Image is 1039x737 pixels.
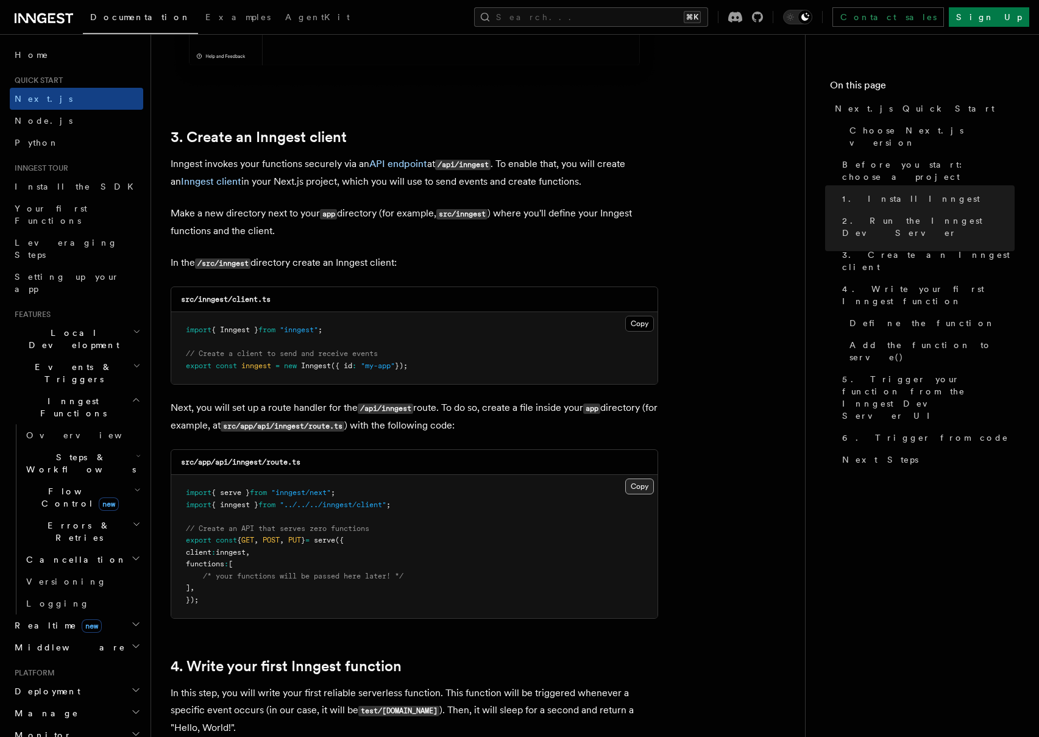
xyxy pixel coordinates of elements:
[830,78,1015,98] h4: On this page
[314,536,335,544] span: serve
[386,500,391,509] span: ;
[15,94,73,104] span: Next.js
[21,480,143,514] button: Flow Controlnew
[10,163,68,173] span: Inngest tour
[10,361,133,385] span: Events & Triggers
[288,536,301,544] span: PUT
[181,458,300,466] code: src/app/api/inngest/route.ts
[783,10,812,24] button: Toggle dark mode
[830,98,1015,119] a: Next.js Quick Start
[849,317,995,329] span: Define the function
[21,593,143,614] a: Logging
[10,310,51,319] span: Features
[186,524,369,533] span: // Create an API that serves zero functions
[842,454,918,466] span: Next Steps
[216,536,237,544] span: const
[246,548,250,557] span: ,
[10,88,143,110] a: Next.js
[842,249,1015,273] span: 3. Create an Inngest client
[583,404,600,414] code: app
[250,488,267,497] span: from
[10,266,143,300] a: Setting up your app
[10,356,143,390] button: Events & Triggers
[171,254,658,272] p: In the directory create an Inngest client:
[15,272,119,294] span: Setting up your app
[211,548,216,557] span: :
[684,11,701,23] kbd: ⌘K
[186,560,224,568] span: functions
[15,182,141,191] span: Install the SDK
[263,536,280,544] span: POST
[842,283,1015,307] span: 4. Write your first Inngest function
[10,198,143,232] a: Your first Functions
[10,680,143,702] button: Deployment
[320,209,337,219] code: app
[305,536,310,544] span: =
[171,155,658,190] p: Inngest invokes your functions securely via an at . To enable that, you will create an in your Ne...
[205,12,271,22] span: Examples
[211,500,258,509] span: { inngest }
[10,685,80,697] span: Deployment
[82,619,102,633] span: new
[15,238,118,260] span: Leveraging Steps
[171,658,402,675] a: 4. Write your first Inngest function
[10,44,143,66] a: Home
[837,427,1015,449] a: 6. Trigger from code
[845,119,1015,154] a: Choose Next.js version
[358,404,413,414] code: /api/inngest
[280,536,284,544] span: ,
[21,549,143,571] button: Cancellation
[369,158,427,169] a: API endpoint
[285,12,350,22] span: AgentKit
[625,479,654,494] button: Copy
[15,49,49,61] span: Home
[186,349,378,358] span: // Create a client to send and receive events
[278,4,357,33] a: AgentKit
[216,361,237,370] span: const
[10,176,143,198] a: Install the SDK
[83,4,198,34] a: Documentation
[241,361,271,370] span: inngest
[842,373,1015,422] span: 5. Trigger your function from the Inngest Dev Server UI
[258,326,275,334] span: from
[10,636,143,658] button: Middleware
[211,488,250,497] span: { serve }
[837,154,1015,188] a: Before you start: choose a project
[21,424,143,446] a: Overview
[171,205,658,240] p: Make a new directory next to your directory (for example, ) where you'll define your Inngest func...
[21,519,132,544] span: Errors & Retries
[10,132,143,154] a: Python
[10,322,143,356] button: Local Development
[216,548,246,557] span: inngest
[241,536,254,544] span: GET
[10,110,143,132] a: Node.js
[181,176,241,187] a: Inngest client
[186,361,211,370] span: export
[190,583,194,592] span: ,
[835,102,995,115] span: Next.js Quick Start
[837,278,1015,312] a: 4. Write your first Inngest function
[949,7,1029,27] a: Sign Up
[837,449,1015,471] a: Next Steps
[10,707,79,719] span: Manage
[15,116,73,126] span: Node.js
[15,138,59,148] span: Python
[99,497,119,511] span: new
[10,619,102,632] span: Realtime
[352,361,356,370] span: :
[625,316,654,332] button: Copy
[198,4,278,33] a: Examples
[331,361,352,370] span: ({ id
[90,12,191,22] span: Documentation
[224,560,229,568] span: :
[26,430,152,440] span: Overview
[10,76,63,85] span: Quick start
[318,326,322,334] span: ;
[171,685,658,736] p: In this step, you will write your first reliable serverless function. This function will be trigg...
[171,129,347,146] a: 3. Create an Inngest client
[331,488,335,497] span: ;
[10,668,55,678] span: Platform
[258,500,275,509] span: from
[271,488,331,497] span: "inngest/next"
[10,641,126,653] span: Middleware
